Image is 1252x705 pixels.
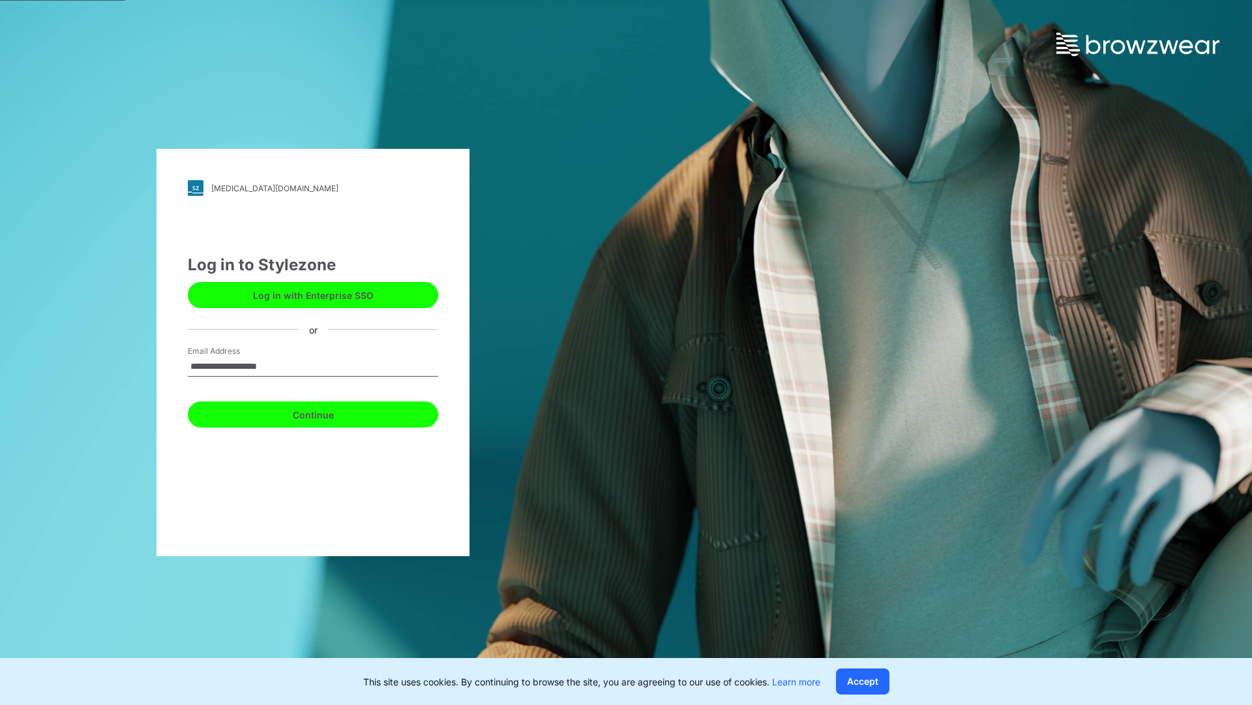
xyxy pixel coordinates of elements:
div: or [299,322,328,336]
button: Accept [836,668,889,695]
div: Log in to Stylezone [188,253,438,277]
div: [MEDICAL_DATA][DOMAIN_NAME] [211,183,338,193]
img: svg+xml;base64,PHN2ZyB3aWR0aD0iMjgiIGhlaWdodD0iMjgiIHZpZXdCb3g9IjAgMCAyOCAyOCIgZmlsbD0ibm9uZSIgeG... [188,180,203,196]
img: browzwear-logo.73288ffb.svg [1056,33,1219,56]
a: Learn more [772,676,820,687]
label: Email Address [188,345,279,357]
button: Continue [188,401,438,428]
button: Log in with Enterprise SSO [188,282,438,308]
p: This site uses cookies. By continuing to browse the site, you are agreeing to our use of cookies. [363,675,820,689]
a: [MEDICAL_DATA][DOMAIN_NAME] [188,180,438,196]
